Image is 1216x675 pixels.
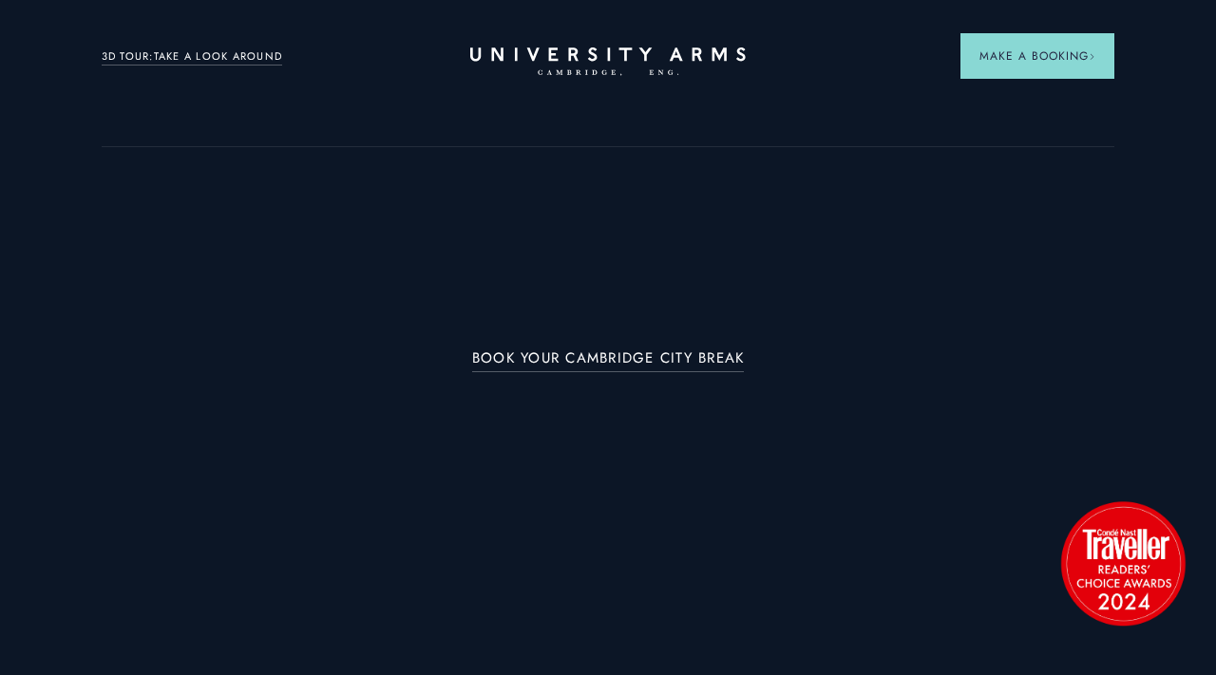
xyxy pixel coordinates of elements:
[1052,492,1194,634] img: image-2524eff8f0c5d55edbf694693304c4387916dea5-1501x1501-png
[1089,53,1095,60] img: Arrow icon
[979,47,1095,65] span: Make a Booking
[470,47,746,77] a: Home
[472,350,745,372] a: BOOK YOUR CAMBRIDGE CITY BREAK
[102,48,283,66] a: 3D TOUR:TAKE A LOOK AROUND
[960,33,1114,79] button: Make a BookingArrow icon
